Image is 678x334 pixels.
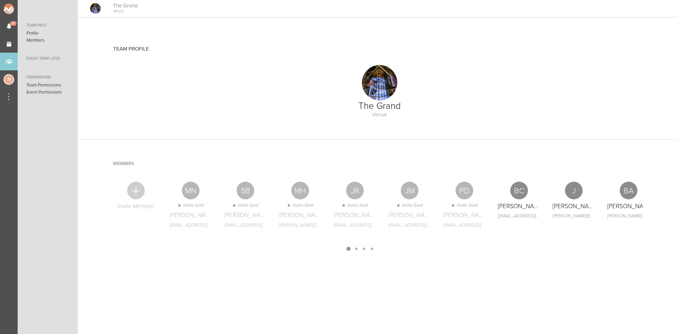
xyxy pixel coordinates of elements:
[346,182,364,199] div: JR
[607,213,650,219] a: [PERSON_NAME][EMAIL_ADDRESS][DOMAIN_NAME]
[113,46,149,52] h4: Team Profile
[117,203,154,210] p: Invite Member
[620,182,637,199] div: BA
[113,2,138,9] h4: The Grand
[182,182,200,199] div: MN
[18,37,78,44] a: Members
[291,182,309,199] div: MH
[169,203,212,209] p: Invite Sent
[224,203,267,209] p: Invite Sent
[456,182,473,199] div: PD
[607,203,650,210] p: [PERSON_NAME]
[279,223,321,228] a: [PERSON_NAME][EMAIL_ADDRESS][DOMAIN_NAME]
[443,203,486,209] p: Invite Sent
[90,3,101,14] div: The Grand
[279,203,321,209] p: Invite Sent
[334,212,376,219] p: [PERSON_NAME]
[4,4,43,14] img: NOMAD
[553,203,595,210] p: [PERSON_NAME]
[18,30,78,37] a: Profile
[224,223,267,228] a: [EMAIL_ADDRESS][DOMAIN_NAME]
[401,182,418,199] div: JM
[237,182,254,199] div: SB
[388,223,431,228] a: [EMAIL_ADDRESS][DOMAIN_NAME]
[510,182,528,199] div: BC
[224,212,267,219] p: [PERSON_NAME]
[443,223,486,228] a: [EMAIL_ADDRESS][DOMAIN_NAME]
[358,111,401,118] p: Venue
[334,223,376,228] a: [EMAIL_ADDRESS][DOMAIN_NAME]
[18,82,78,89] a: Team Permissions
[10,21,17,26] span: 41
[18,73,78,82] a: Permissions
[443,212,486,219] p: [PERSON_NAME]
[498,213,540,219] a: [EMAIL_ADDRESS][DOMAIN_NAME]
[4,74,14,85] div: Jessica Smith
[113,9,124,14] p: Venue
[18,21,78,30] a: Team Info
[169,223,212,228] a: [EMAIL_ADDRESS][DOMAIN_NAME]
[113,161,134,167] h4: Members
[498,203,540,210] p: [PERSON_NAME]
[18,54,78,63] a: Event Templates
[169,212,212,219] p: [PERSON_NAME]
[553,213,595,219] a: [PERSON_NAME][EMAIL_ADDRESS][DOMAIN_NAME]
[358,100,401,111] p: The Grand
[388,203,431,209] p: Invite Sent
[18,89,78,96] a: Event Permissions
[279,212,321,219] p: [PERSON_NAME]
[388,212,431,219] p: [PERSON_NAME]
[565,182,583,199] div: J
[334,203,376,209] p: Invite Sent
